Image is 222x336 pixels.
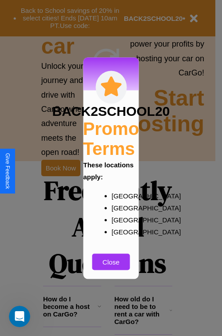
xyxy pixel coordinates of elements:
[111,213,128,225] p: [GEOGRAPHIC_DATA]
[83,119,139,158] h2: Promo Terms
[4,153,11,189] div: Give Feedback
[92,253,130,270] button: Close
[111,202,128,213] p: [GEOGRAPHIC_DATA]
[52,103,170,119] h3: BACK2SCHOOL20
[111,190,128,202] p: [GEOGRAPHIC_DATA]
[83,161,134,180] b: These locations apply:
[9,306,30,327] iframe: Intercom live chat
[111,225,128,237] p: [GEOGRAPHIC_DATA]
